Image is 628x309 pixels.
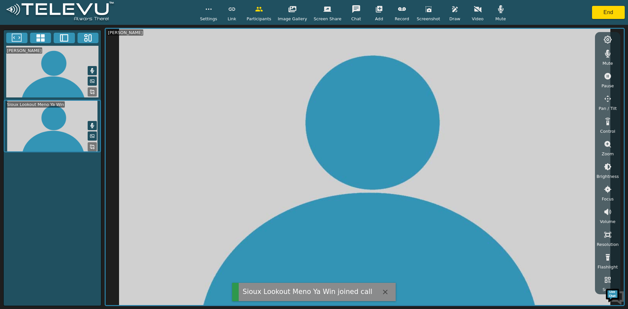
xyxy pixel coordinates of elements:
[602,196,614,202] span: Focus
[88,121,97,130] button: Mute
[602,151,614,157] span: Zoom
[449,16,460,22] span: Draw
[602,286,613,293] span: Scan
[600,128,615,134] span: Control
[88,77,97,86] button: Picture in Picture
[495,16,506,22] span: Mute
[278,16,307,22] span: Image Gallery
[78,33,99,43] button: Three Window Medium
[107,29,143,36] div: [PERSON_NAME]
[314,16,341,22] span: Screen Share
[598,264,618,270] span: Flashlight
[200,16,217,22] span: Settings
[30,33,51,43] button: 4x4
[88,87,97,96] button: Replace Feed
[6,47,42,54] div: [PERSON_NAME]
[6,33,27,43] button: Fullscreen
[599,105,617,112] span: Pan / Tilt
[592,6,625,19] button: End
[472,16,484,22] span: Video
[602,83,614,89] span: Pause
[243,287,372,297] div: Sioux Lookout Meno Ya Win joined call
[351,16,361,22] span: Chat
[228,16,236,22] span: Link
[6,101,65,108] div: Sioux Lookout Meno Ya Win
[247,16,271,22] span: Participants
[88,142,97,151] button: Replace Feed
[417,16,440,22] span: Screenshot
[600,218,616,225] span: Volume
[395,16,409,22] span: Record
[605,286,625,306] img: Chat Widget
[602,60,613,66] span: Mute
[88,66,97,75] button: Mute
[597,241,619,248] span: Resolution
[597,173,619,180] span: Brightness
[54,33,75,43] button: Two Window Medium
[88,131,97,141] button: Picture in Picture
[375,16,383,22] span: Add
